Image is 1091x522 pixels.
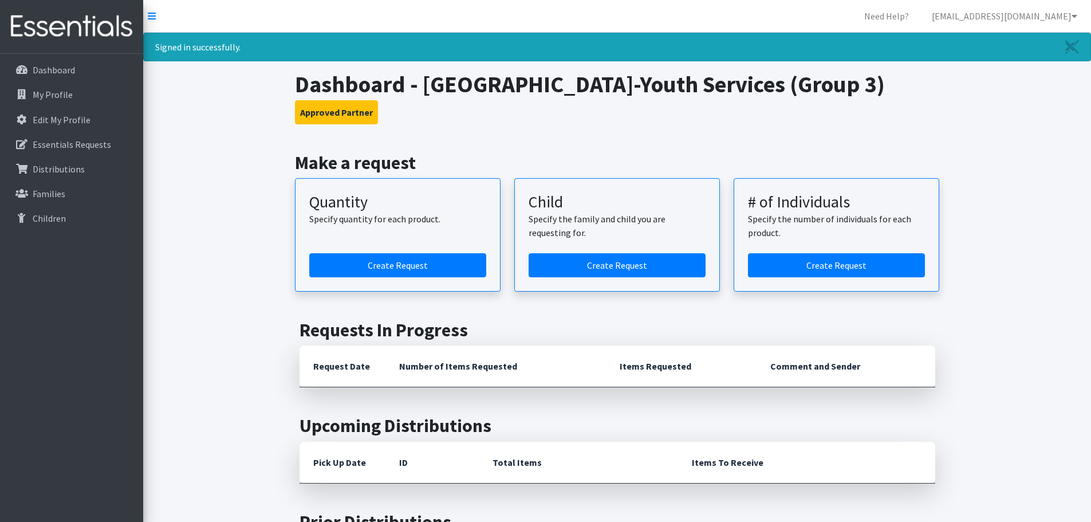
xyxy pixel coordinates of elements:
th: Request Date [300,346,385,387]
th: Pick Up Date [300,442,385,484]
h1: Dashboard - [GEOGRAPHIC_DATA]-Youth Services (Group 3) [295,70,939,98]
a: Dashboard [5,58,139,81]
a: Families [5,182,139,205]
p: My Profile [33,89,73,100]
th: Total Items [479,442,678,484]
p: Essentials Requests [33,139,111,150]
a: Children [5,207,139,230]
a: Edit My Profile [5,108,139,131]
a: Distributions [5,158,139,180]
th: Items Requested [606,346,757,387]
h3: Quantity [309,193,486,212]
a: Create a request by number of individuals [748,253,925,277]
th: Items To Receive [678,442,935,484]
th: Number of Items Requested [385,346,606,387]
p: Families [33,188,65,199]
div: Signed in successfully. [143,33,1091,61]
p: Specify the number of individuals for each product. [748,212,925,240]
h2: Make a request [295,152,939,174]
a: Create a request for a child or family [529,253,706,277]
a: Essentials Requests [5,133,139,156]
h3: Child [529,193,706,212]
p: Dashboard [33,64,75,76]
p: Distributions [33,163,85,175]
a: My Profile [5,83,139,106]
a: [EMAIL_ADDRESS][DOMAIN_NAME] [923,5,1086,28]
a: Create a request by quantity [309,253,486,277]
h3: # of Individuals [748,193,925,212]
a: Close [1054,33,1090,61]
p: Edit My Profile [33,114,90,125]
img: HumanEssentials [5,7,139,46]
th: Comment and Sender [757,346,935,387]
p: Specify the family and child you are requesting for. [529,212,706,240]
a: Need Help? [855,5,918,28]
p: Children [33,213,66,224]
h2: Upcoming Distributions [300,415,935,437]
button: Approved Partner [295,100,378,124]
th: ID [385,442,479,484]
p: Specify quantity for each product. [309,212,486,226]
h2: Requests In Progress [300,319,935,341]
